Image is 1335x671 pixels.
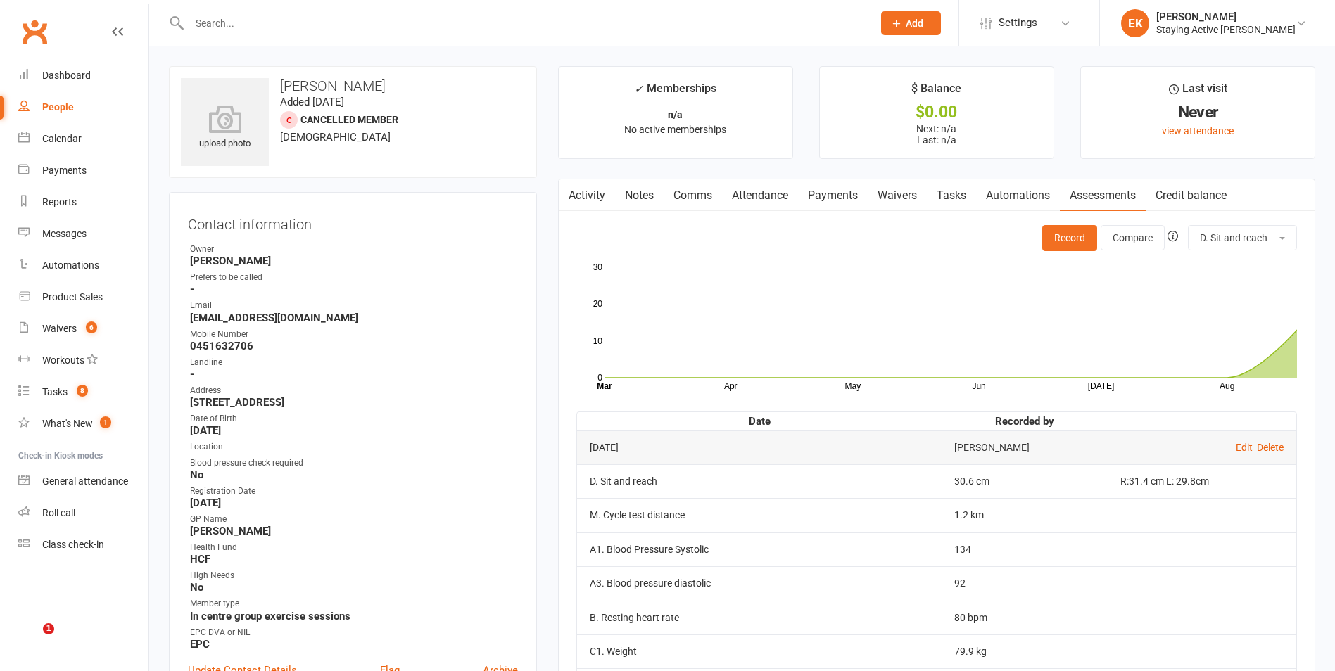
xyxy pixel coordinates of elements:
[18,313,148,345] a: Waivers 6
[190,569,518,582] div: High Needs
[18,60,148,91] a: Dashboard
[190,456,518,470] div: Blood pressure check required
[190,412,518,426] div: Date of Birth
[42,165,87,176] div: Payments
[942,566,1108,600] td: 92
[18,345,148,376] a: Workouts
[906,18,923,29] span: Add
[1101,225,1165,250] button: Compare
[42,101,74,113] div: People
[190,468,518,481] strong: No
[881,11,941,35] button: Add
[577,464,942,498] td: D. Sit and reach
[185,13,863,33] input: Search...
[42,386,68,397] div: Tasks
[1236,442,1253,453] a: Edit
[833,123,1041,146] p: Next: n/a Last: n/a
[927,179,976,212] a: Tasks
[300,114,398,125] span: Cancelled member
[999,7,1037,39] span: Settings
[1162,125,1234,136] a: view attendance
[181,105,269,151] div: upload photo
[868,179,927,212] a: Waivers
[190,368,518,381] strong: -
[833,105,1041,120] div: $0.00
[577,566,942,600] td: A3. Blood pressure diastolic
[18,218,148,250] a: Messages
[190,497,518,509] strong: [DATE]
[42,539,104,550] div: Class check-in
[77,385,88,397] span: 8
[664,179,722,212] a: Comms
[190,328,518,341] div: Mobile Number
[190,283,518,295] strong: -
[188,211,518,232] h3: Contact information
[190,356,518,369] div: Landline
[18,497,148,529] a: Roll call
[634,79,716,106] div: Memberships
[181,78,525,94] h3: [PERSON_NAME]
[42,507,75,518] div: Roll call
[18,250,148,281] a: Automations
[1094,105,1302,120] div: Never
[1108,464,1296,498] td: R:31.4 cm L: 29.8cm
[1169,79,1227,105] div: Last visit
[1257,442,1284,453] a: Delete
[190,271,518,284] div: Prefers to be called
[190,440,518,454] div: Location
[17,14,52,49] a: Clubworx
[577,412,942,430] th: Date
[42,354,84,366] div: Workouts
[18,155,148,186] a: Payments
[43,623,54,634] span: 1
[42,475,128,487] div: General attendance
[722,179,798,212] a: Attendance
[190,638,518,651] strong: EPC
[942,601,1108,634] td: 80 bpm
[1200,232,1267,243] span: D. Sit and reach
[42,260,99,271] div: Automations
[190,597,518,611] div: Member type
[190,553,518,565] strong: HCF
[42,323,77,334] div: Waivers
[18,91,148,123] a: People
[18,186,148,218] a: Reports
[18,466,148,497] a: General attendance kiosk mode
[577,532,942,566] td: A1. Blood Pressure Systolic
[942,532,1108,566] td: 134
[42,418,93,429] div: What's New
[14,623,48,657] iframe: Intercom live chat
[577,498,942,532] td: M. Cycle test distance
[190,541,518,554] div: Health Fund
[42,228,87,239] div: Messages
[42,196,77,207] div: Reports
[1146,179,1236,212] a: Credit balance
[18,281,148,313] a: Product Sales
[1121,9,1149,37] div: EK
[798,179,868,212] a: Payments
[280,96,344,108] time: Added [DATE]
[1188,225,1297,250] button: D. Sit and reach
[615,179,664,212] a: Notes
[190,299,518,312] div: Email
[190,610,518,622] strong: In centre group exercise sessions
[911,79,961,105] div: $ Balance
[190,243,518,256] div: Owner
[942,464,1108,498] td: 30.6 cm
[577,601,942,634] td: B. Resting heart rate
[942,498,1108,532] td: 1.2 km
[190,485,518,498] div: Registration Date
[190,396,518,409] strong: [STREET_ADDRESS]
[1042,225,1097,250] button: Record
[190,312,518,324] strong: [EMAIL_ADDRESS][DOMAIN_NAME]
[18,376,148,408] a: Tasks 8
[942,412,1108,430] th: Recorded by
[668,109,683,120] strong: n/a
[190,255,518,267] strong: [PERSON_NAME]
[18,529,148,561] a: Class kiosk mode
[190,525,518,537] strong: [PERSON_NAME]
[42,70,91,81] div: Dashboard
[42,133,82,144] div: Calendar
[1156,11,1296,23] div: [PERSON_NAME]
[634,82,643,96] i: ✓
